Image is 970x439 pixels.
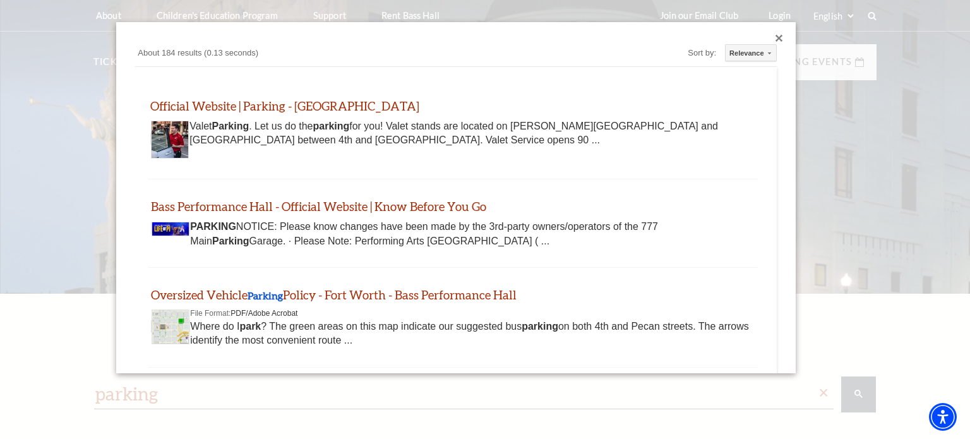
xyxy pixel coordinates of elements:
[151,121,189,159] img: Thumbnail image
[212,236,249,246] b: Parking
[135,46,511,63] div: About 184 results (0.13 seconds)
[151,199,486,213] a: Bass Performance Hall - Official Website | Know Before You Go
[151,287,517,302] a: Oversized VehicleParkingPolicy - Fort Worth - Bass Performance Hall
[212,121,249,131] b: Parking
[522,321,558,332] b: parking
[152,222,189,236] img: Thumbnail image
[156,220,749,248] div: NOTICE: Please know changes have been made by the 3rd-party owners/operators of the 777 Main Gara...
[190,309,231,318] span: File Format:
[150,99,419,113] a: Official Website | Parking - [GEOGRAPHIC_DATA]
[152,310,189,344] img: Thumbnail image
[240,321,261,332] b: park
[156,320,749,348] div: Where do I ? The green areas on this map indicate our suggested bus on both 4th and Pecan streets...
[729,45,758,62] div: Relevance
[231,309,297,318] span: PDF/Adobe Acrobat
[155,119,750,148] div: Valet . Let us do the for you! Valet stands are located on [PERSON_NAME][GEOGRAPHIC_DATA] and [GE...
[248,289,283,301] b: Parking
[190,221,236,232] b: PARKING
[929,403,957,431] div: Accessibility Menu
[313,121,350,131] b: parking
[688,45,719,61] div: Sort by:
